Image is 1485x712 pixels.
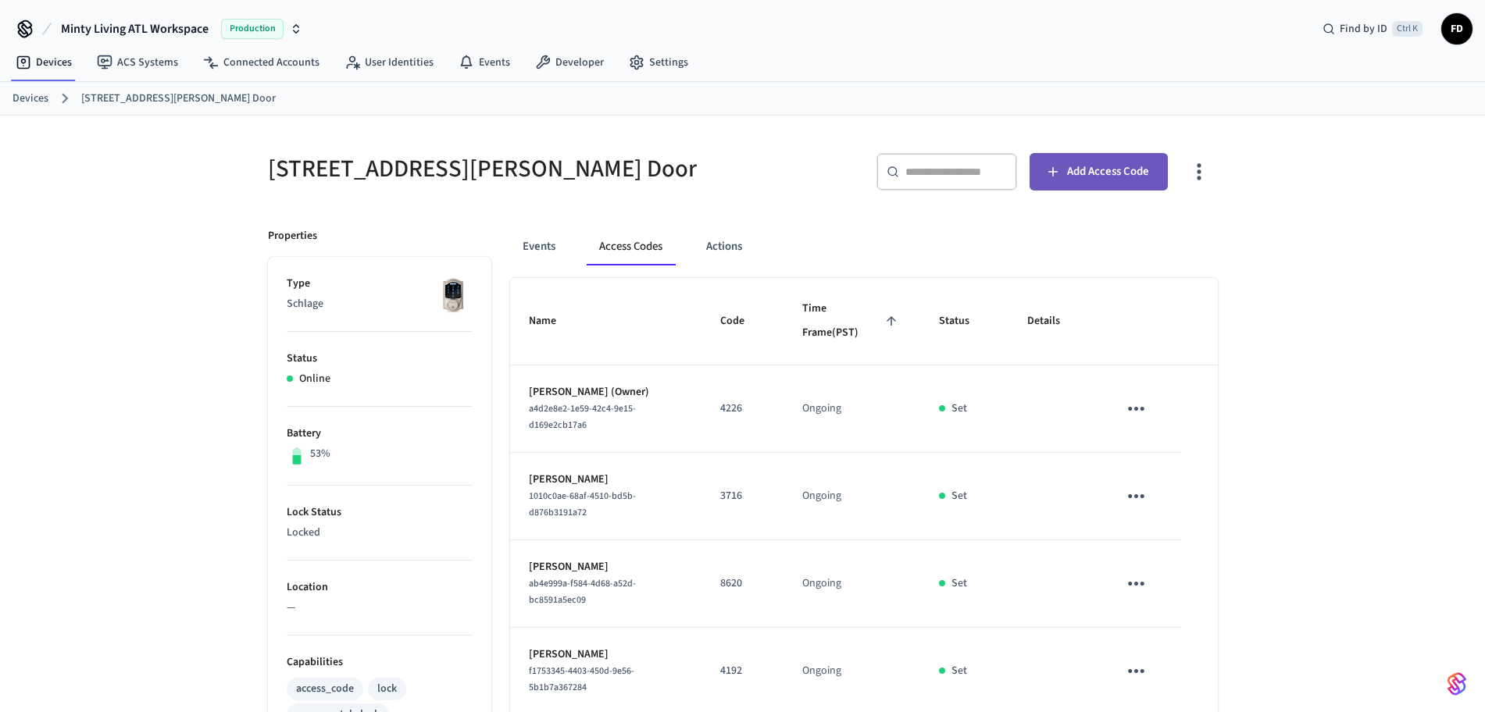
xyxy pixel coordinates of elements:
[81,91,276,107] a: [STREET_ADDRESS][PERSON_NAME] Door
[529,489,636,519] span: 1010c0ae-68af-4510-bd5b-d876b3191a72
[720,575,765,592] p: 8620
[951,575,967,592] p: Set
[287,600,473,616] p: —
[529,646,683,663] p: [PERSON_NAME]
[529,559,683,575] p: [PERSON_NAME]
[434,276,473,315] img: Schlage Sense Smart Deadbolt with Camelot Trim, Front
[287,654,473,671] p: Capabilities
[616,48,701,77] a: Settings
[529,664,634,694] span: f1753345-4403-450d-9e56-5b1b7a367284
[510,228,1218,265] div: ant example
[529,402,636,432] span: a4d2e8e2-1e59-42c4-9e15-d169e2cb17a6
[529,384,683,400] p: [PERSON_NAME] (Owner)
[287,276,473,292] p: Type
[287,351,473,367] p: Status
[951,488,967,504] p: Set
[287,579,473,596] p: Location
[296,681,354,697] div: access_code
[1027,309,1080,333] span: Details
[1448,671,1466,696] img: SeamLogoGradient.69752ec5.svg
[84,48,191,77] a: ACS Systems
[1441,13,1473,44] button: FD
[939,309,990,333] span: Status
[299,371,330,387] p: Online
[784,540,921,628] td: Ongoing
[1443,15,1471,43] span: FD
[510,228,568,265] button: Events
[694,228,755,265] button: Actions
[529,309,577,333] span: Name
[720,663,765,679] p: 4192
[221,19,284,39] span: Production
[287,296,473,312] p: Schlage
[802,297,902,346] span: Time Frame(PST)
[61,20,209,38] span: Minty Living ATL Workspace
[720,400,765,417] p: 4226
[1067,162,1149,182] span: Add Access Code
[720,488,765,504] p: 3716
[446,48,523,77] a: Events
[1340,21,1387,37] span: Find by ID
[377,681,397,697] div: lock
[587,228,675,265] button: Access Codes
[287,425,473,442] p: Battery
[784,453,921,540] td: Ongoing
[287,504,473,521] p: Lock Status
[529,577,636,607] span: ab4e999a-f584-4d68-a52d-bc8591a5ec09
[1310,15,1435,43] div: Find by IDCtrl K
[332,48,446,77] a: User Identities
[3,48,84,77] a: Devices
[951,400,967,417] p: Set
[784,365,921,453] td: Ongoing
[1030,153,1168,190] button: Add Access Code
[287,525,473,541] p: Locked
[12,91,48,107] a: Devices
[529,472,683,488] p: [PERSON_NAME]
[191,48,332,77] a: Connected Accounts
[720,309,765,333] span: Code
[523,48,616,77] a: Developer
[310,446,330,462] p: 53%
[268,228,317,244] p: Properties
[951,663,967,679] p: Set
[1392,21,1423,37] span: Ctrl K
[268,153,734,185] h5: [STREET_ADDRESS][PERSON_NAME] Door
